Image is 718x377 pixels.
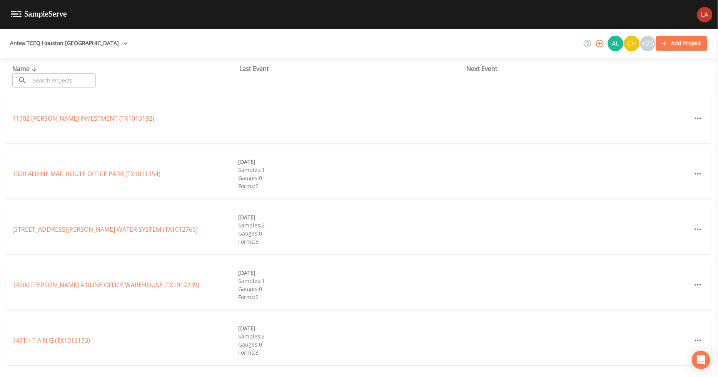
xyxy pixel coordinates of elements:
span: Name [12,64,39,73]
div: Forms: 3 [238,348,464,357]
a: [STREET_ADDRESS][PERSON_NAME] WATER SYSTEM (TX1012765) [12,225,198,234]
a: 147TH T A N G (TX1013173) [12,336,90,345]
img: cf6e799eed601856facf0d2563d1856d [697,7,713,22]
button: Antea TCEQ Houston [GEOGRAPHIC_DATA] [7,36,131,50]
div: +25 [640,36,656,51]
a: 14200 [PERSON_NAME] AIRLINE OFFICE WAREHOUSE (TX1012239) [12,281,199,289]
div: Last Event [239,64,466,73]
div: Forms: 3 [238,237,464,246]
div: Samples: 1 [238,277,464,285]
div: Alaina Hahn [608,36,624,51]
img: logo [11,11,67,18]
input: Search Projects [30,73,96,88]
div: Next Event [466,64,693,73]
div: Samples: 2 [238,221,464,229]
div: Open Intercom Messenger [692,351,710,369]
div: [DATE] [238,269,464,277]
div: Forms: 2 [238,293,464,301]
div: Charles Medina [624,36,640,51]
a: 11702 [PERSON_NAME] INVESTMENT (TX1013192) [12,114,154,123]
div: Samples: 2 [238,332,464,340]
div: Gauges: 0 [238,285,464,293]
div: [DATE] [238,158,464,166]
div: Gauges: 0 [238,174,464,182]
div: Gauges: 0 [238,340,464,348]
img: 30a13df2a12044f58df5f6b7fda61338 [608,36,623,51]
a: 1300 ALDINE MAIL ROUTE OFFICE PARK (TX1011354) [12,170,160,178]
button: Add Project [656,36,707,50]
div: [DATE] [238,324,464,332]
div: Gauges: 0 [238,229,464,237]
div: [DATE] [238,213,464,221]
div: Samples: 1 [238,166,464,174]
div: Forms: 2 [238,182,464,190]
img: c74b8b8b1c7a9d34f67c5e0ca157ed15 [624,36,640,51]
